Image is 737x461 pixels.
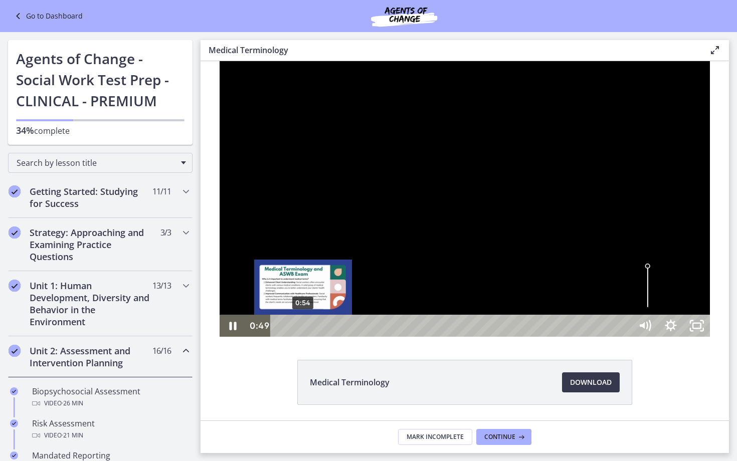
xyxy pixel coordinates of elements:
[209,44,693,56] h3: Medical Terminology
[16,124,34,136] span: 34%
[437,197,457,254] div: Volume
[398,429,472,445] button: Mark Incomplete
[344,4,464,28] img: Agents of Change
[457,254,483,276] button: Show settings menu
[10,451,18,459] i: Completed
[201,61,729,337] iframe: Video Lesson
[562,372,620,392] a: Download
[32,417,189,441] div: Risk Assessment
[32,385,189,409] div: Biopsychosocial Assessment
[484,433,515,441] span: Continue
[32,429,189,441] div: Video
[30,226,152,263] h2: Strategy: Approaching and Examining Practice Questions
[160,226,171,239] span: 3 / 3
[9,345,21,357] i: Completed
[407,433,464,441] span: Mark Incomplete
[10,387,18,395] i: Completed
[9,185,21,197] i: Completed
[30,280,152,328] h2: Unit 1: Human Development, Diversity and Behavior in the Environment
[152,345,171,357] span: 16 / 16
[9,280,21,292] i: Completed
[32,397,189,409] div: Video
[152,185,171,197] span: 11 / 11
[483,254,509,276] button: Unfullscreen
[62,397,83,409] span: · 26 min
[570,376,612,388] span: Download
[8,153,193,173] div: Search by lesson title
[10,419,18,427] i: Completed
[16,48,185,111] h1: Agents of Change - Social Work Test Prep - CLINICAL - PREMIUM
[62,429,83,441] span: · 21 min
[16,124,185,137] p: complete
[476,429,531,445] button: Continue
[431,254,457,276] button: Mute
[30,345,152,369] h2: Unit 2: Assessment and Intervention Planning
[9,226,21,239] i: Completed
[152,280,171,292] span: 13 / 13
[12,10,83,22] a: Go to Dashboard
[30,185,152,209] h2: Getting Started: Studying for Success
[17,157,176,168] span: Search by lesson title
[310,376,390,388] span: Medical Terminology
